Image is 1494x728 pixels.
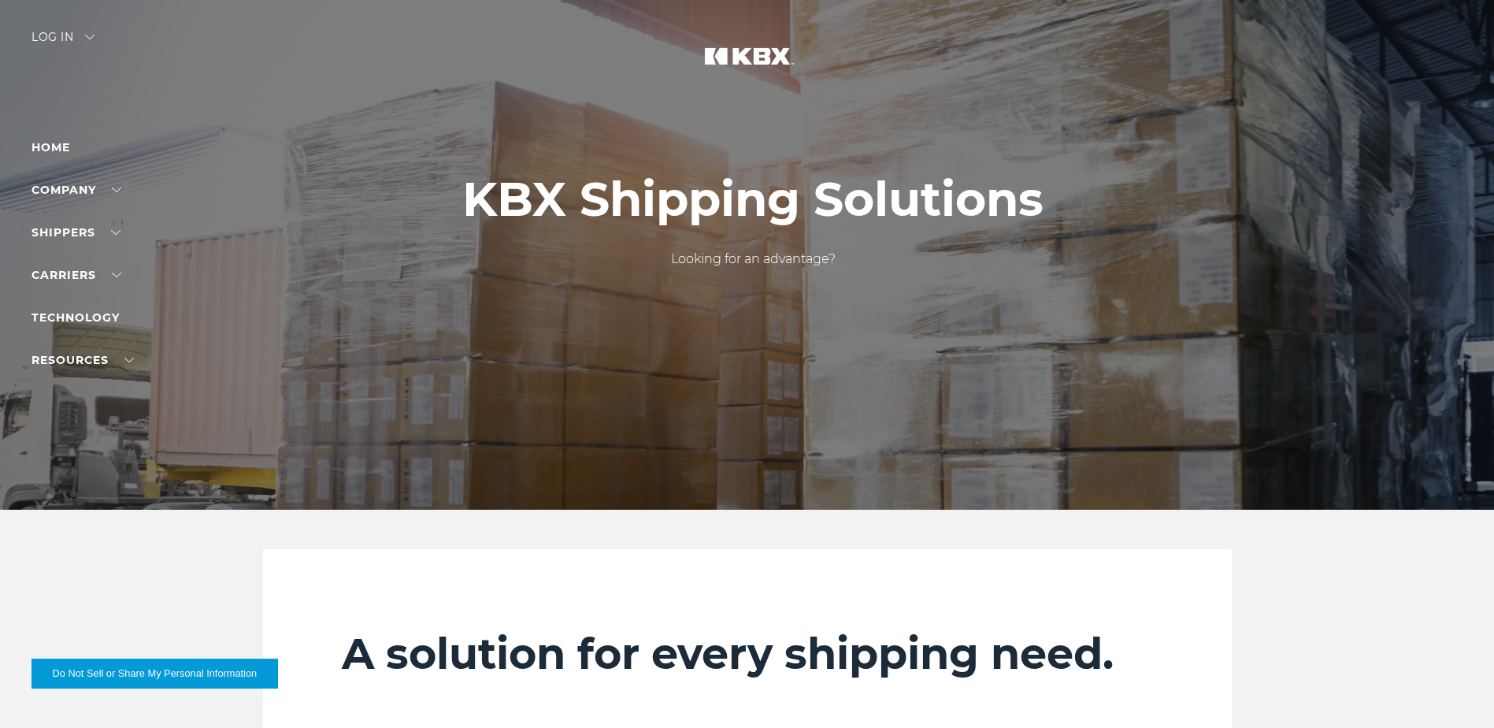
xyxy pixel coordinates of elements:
h1: KBX Shipping Solutions [462,173,1044,226]
img: arrow [85,35,95,39]
a: Company [32,183,121,197]
button: Do Not Sell or Share My Personal Information [32,659,278,689]
a: SHIPPERS [32,225,120,240]
p: Looking for an advantage? [462,250,1044,269]
div: Log in [32,32,95,54]
a: Carriers [32,268,121,282]
a: RESOURCES [32,353,134,367]
img: kbx logo [688,32,806,101]
a: Home [32,140,70,154]
h2: A solution for every shipping need. [342,628,1153,680]
a: Technology [32,310,120,325]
